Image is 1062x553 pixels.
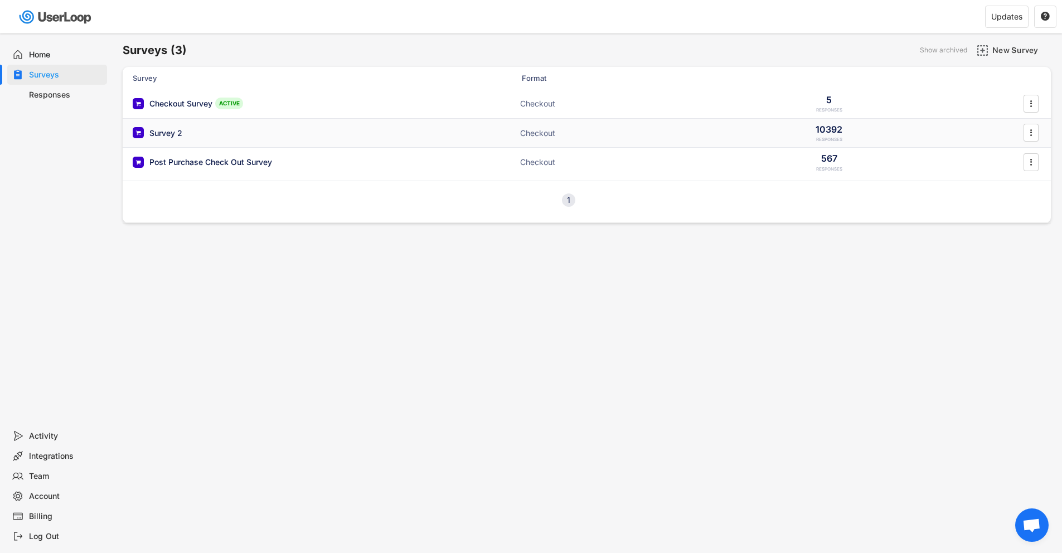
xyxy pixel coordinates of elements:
text:  [1030,156,1032,168]
div: Open chat [1015,508,1049,542]
div: Checkout Survey [149,98,212,109]
div: 10392 [816,123,842,135]
div: 5 [826,94,832,106]
div: Format [522,73,633,83]
div: Integrations [29,451,103,462]
div: Activity [29,431,103,442]
div: Team [29,471,103,482]
div: 567 [821,152,837,164]
div: Checkout [520,128,632,139]
div: RESPONSES [816,107,842,113]
div: RESPONSES [816,166,842,172]
img: userloop-logo-01.svg [17,6,95,28]
button:  [1025,95,1036,112]
button:  [1025,124,1036,141]
div: Show archived [920,47,967,54]
div: Survey 2 [149,128,182,139]
button:  [1040,12,1050,22]
div: Home [29,50,103,60]
button:  [1025,154,1036,171]
div: Survey [133,73,356,83]
div: Account [29,491,103,502]
div: Post Purchase Check Out Survey [149,157,272,168]
div: Checkout [520,98,632,109]
div: Log Out [29,531,103,542]
div: Checkout [520,157,632,168]
div: 1 [562,196,575,204]
img: AddMajor.svg [977,45,988,56]
div: Surveys [29,70,103,80]
text:  [1030,127,1032,139]
div: ACTIVE [215,98,243,109]
h6: Surveys (3) [123,43,187,58]
div: Billing [29,511,103,522]
div: Responses [29,90,103,100]
text:  [1041,11,1050,21]
div: Updates [991,13,1022,21]
text:  [1030,98,1032,109]
div: RESPONSES [816,137,842,143]
div: New Survey [992,45,1048,55]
